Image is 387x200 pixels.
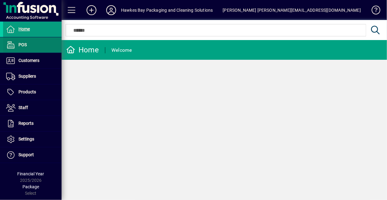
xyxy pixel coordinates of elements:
a: Products [3,84,62,100]
span: Reports [18,121,34,126]
a: Customers [3,53,62,68]
button: Profile [101,5,121,16]
div: Hawkes Bay Packaging and Cleaning Solutions [121,5,213,15]
a: Reports [3,116,62,131]
div: [PERSON_NAME] [PERSON_NAME][EMAIL_ADDRESS][DOMAIN_NAME] [223,5,361,15]
span: Products [18,89,36,94]
a: Knowledge Base [367,1,379,21]
div: Welcome [111,45,132,55]
a: Suppliers [3,69,62,84]
span: Support [18,152,34,157]
span: Package [22,184,39,189]
span: POS [18,42,27,47]
span: Settings [18,137,34,141]
span: Staff [18,105,28,110]
span: Customers [18,58,39,63]
div: Home [66,45,99,55]
a: POS [3,37,62,53]
a: Settings [3,132,62,147]
button: Add [82,5,101,16]
a: Support [3,147,62,163]
span: Financial Year [18,171,44,176]
a: Staff [3,100,62,116]
span: Home [18,27,30,31]
span: Suppliers [18,74,36,79]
